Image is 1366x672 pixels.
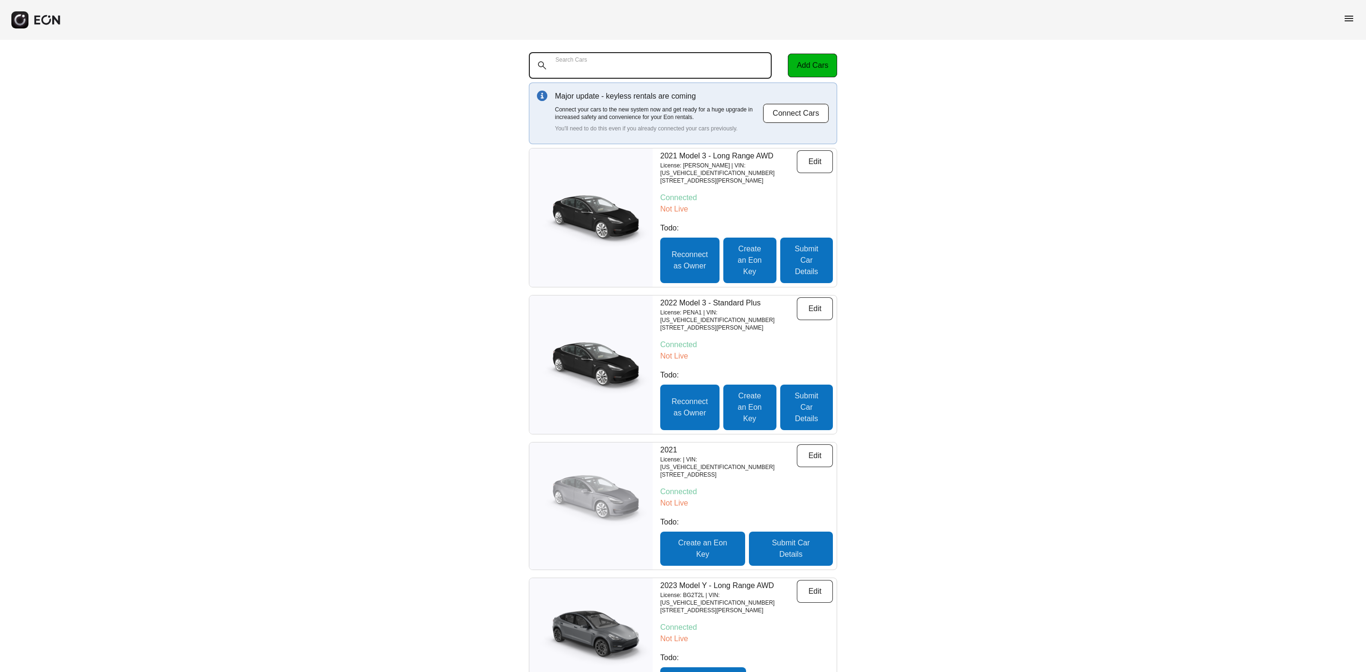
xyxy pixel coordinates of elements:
[660,516,833,528] p: Todo:
[723,385,776,430] button: Create an Eon Key
[555,56,587,64] label: Search Cars
[797,297,833,320] button: Edit
[555,125,763,132] p: You'll need to do this even if you already connected your cars previously.
[660,309,797,324] p: License: PENA1 | VIN: [US_VEHICLE_IDENTIFICATION_NUMBER]
[660,203,833,215] p: Not Live
[788,54,837,77] button: Add Cars
[660,297,797,309] p: 2022 Model 3 - Standard Plus
[555,91,763,102] p: Major update - keyless rentals are coming
[660,350,833,362] p: Not Live
[660,369,833,381] p: Todo:
[660,471,797,479] p: [STREET_ADDRESS]
[660,177,797,184] p: [STREET_ADDRESS][PERSON_NAME]
[529,334,653,396] img: car
[1343,13,1355,24] span: menu
[763,103,829,123] button: Connect Cars
[660,339,833,350] p: Connected
[660,532,745,566] button: Create an Eon Key
[529,475,653,537] img: car
[660,238,720,283] button: Reconnect as Owner
[660,580,797,591] p: 2023 Model Y - Long Range AWD
[529,605,653,667] img: car
[780,385,833,430] button: Submit Car Details
[749,532,833,566] button: Submit Car Details
[797,580,833,603] button: Edit
[660,652,833,663] p: Todo:
[660,444,797,456] p: 2021
[660,456,797,471] p: License: | VIN: [US_VEHICLE_IDENTIFICATION_NUMBER]
[797,444,833,467] button: Edit
[723,238,776,283] button: Create an Eon Key
[660,622,833,633] p: Connected
[660,162,797,177] p: License: [PERSON_NAME] | VIN: [US_VEHICLE_IDENTIFICATION_NUMBER]
[660,591,797,607] p: License: BG2T2L | VIN: [US_VEHICLE_IDENTIFICATION_NUMBER]
[555,106,763,121] p: Connect your cars to the new system now and get ready for a huge upgrade in increased safety and ...
[780,238,833,283] button: Submit Car Details
[660,607,797,614] p: [STREET_ADDRESS][PERSON_NAME]
[529,187,653,249] img: car
[660,192,833,203] p: Connected
[537,91,547,101] img: info
[660,324,797,331] p: [STREET_ADDRESS][PERSON_NAME]
[660,150,797,162] p: 2021 Model 3 - Long Range AWD
[660,385,720,430] button: Reconnect as Owner
[660,497,833,509] p: Not Live
[660,486,833,497] p: Connected
[797,150,833,173] button: Edit
[660,222,833,234] p: Todo:
[660,633,833,644] p: Not Live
